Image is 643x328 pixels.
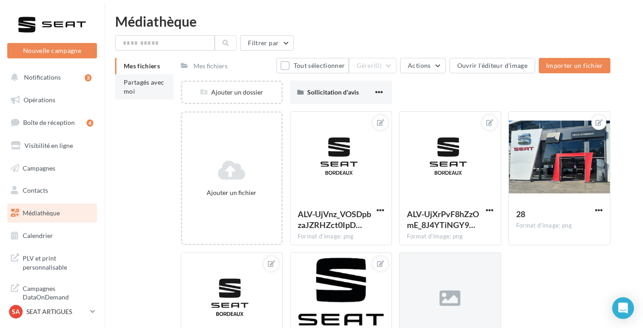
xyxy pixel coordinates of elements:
[12,307,20,316] span: SA
[7,303,97,320] a: SA SEAT ARTIGUES
[186,188,278,197] div: Ajouter un fichier
[407,209,479,230] span: ALV-UjXrPvF8hZzOmE_8J4YTiNGY9pKyJz8UImCc8N71Wp7kGYpZDY2S
[5,248,99,275] a: PLV et print personnalisable
[5,90,99,109] a: Opérations
[24,142,73,149] span: Visibilité en ligne
[182,88,281,97] div: Ajouter un dossier
[407,233,493,241] div: Format d'image: png
[408,62,430,69] span: Actions
[24,96,55,104] span: Opérations
[5,204,99,223] a: Médiathèque
[5,181,99,200] a: Contacts
[612,297,634,319] div: Open Intercom Messenger
[5,136,99,155] a: Visibilité en ligne
[298,233,384,241] div: Format d'image: png
[7,43,97,58] button: Nouvelle campagne
[5,279,99,305] a: Campagnes DataOnDemand
[85,74,92,81] div: 3
[26,307,87,316] p: SEAT ARTIGUES
[539,58,610,73] button: Importer un fichier
[516,209,525,219] span: 28
[349,58,396,73] button: Gérer(0)
[546,62,603,69] span: Importer un fichier
[23,209,60,217] span: Médiathèque
[240,35,294,51] button: Filtrer par
[23,164,55,171] span: Campagnes
[124,62,160,70] span: Mes fichiers
[23,186,48,194] span: Contacts
[23,119,75,126] span: Boîte de réception
[307,88,359,96] span: Sollicitation d'avis
[193,62,227,71] div: Mes fichiers
[516,222,603,230] div: Format d'image: png
[124,78,164,95] span: Partagés avec moi
[115,14,632,28] div: Médiathèque
[5,68,95,87] button: Notifications 3
[374,62,382,69] span: (0)
[23,282,93,302] span: Campagnes DataOnDemand
[5,226,99,245] a: Calendrier
[5,113,99,132] a: Boîte de réception4
[400,58,445,73] button: Actions
[87,119,93,127] div: 4
[298,209,371,230] span: ALV-UjVnz_VOSDpbzaJZRHZct0IpDNcCnp42-4Iqpsb-IZv7cNILqmXr
[23,252,93,271] span: PLV et print personnalisable
[5,159,99,178] a: Campagnes
[23,232,53,239] span: Calendrier
[276,58,349,73] button: Tout sélectionner
[24,73,61,81] span: Notifications
[450,58,535,73] button: Ouvrir l'éditeur d'image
